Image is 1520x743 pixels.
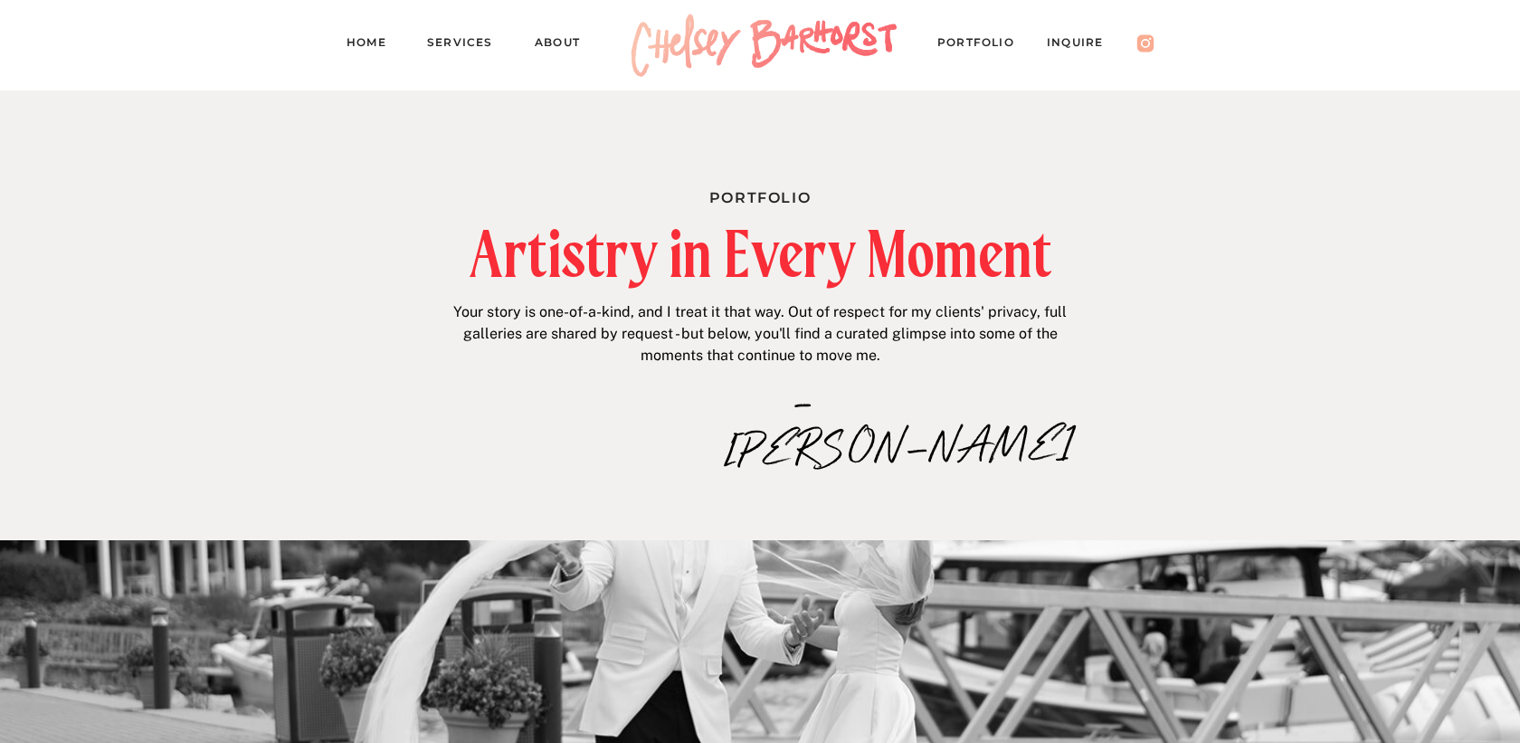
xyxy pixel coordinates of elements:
[1047,33,1121,58] a: Inquire
[447,301,1073,372] p: Your story is one-of-a-kind, and I treat it that way. Out of respect for my clients' privacy, ful...
[427,33,508,58] a: Services
[937,33,1031,58] a: PORTFOLIO
[373,223,1148,285] h2: Artistry in Every Moment
[725,382,883,421] p: –[PERSON_NAME]
[347,33,401,58] a: Home
[535,33,597,58] a: About
[567,186,953,205] h1: Portfolio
